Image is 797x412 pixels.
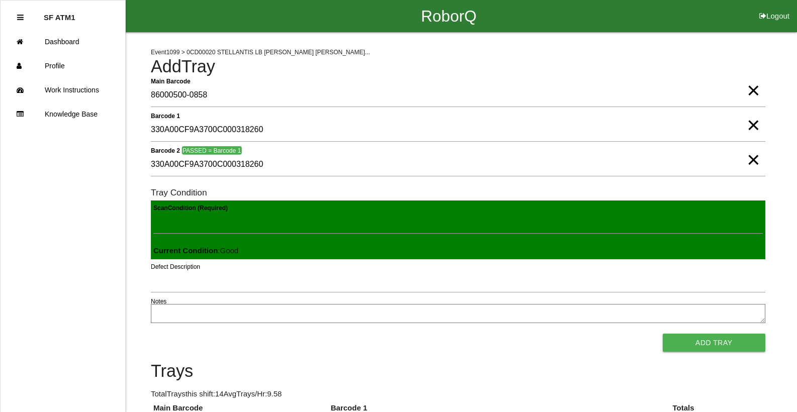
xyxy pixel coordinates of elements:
p: SF ATM1 [44,6,75,22]
span: Clear Input [747,140,760,160]
b: Scan Condition (Required) [153,204,228,212]
input: Required [151,84,765,107]
h6: Tray Condition [151,188,765,197]
a: Dashboard [1,30,125,54]
span: Event 1099 > 0CD00020 STELLANTIS LB [PERSON_NAME] [PERSON_NAME]... [151,49,370,56]
b: Barcode 1 [151,112,180,119]
span: PASSED = Barcode 1 [182,146,241,155]
a: Work Instructions [1,78,125,102]
b: Barcode 2 [151,147,180,154]
label: Notes [151,297,166,306]
label: Defect Description [151,262,200,271]
span: : Good [153,246,238,255]
span: Clear Input [747,105,760,125]
a: Profile [1,54,125,78]
b: Main Barcode [151,77,191,84]
h4: Trays [151,362,765,381]
div: Close [17,6,24,30]
span: Clear Input [747,70,760,90]
b: Current Condition [153,246,218,255]
p: Total Trays this shift: 14 Avg Trays /Hr: 9.58 [151,388,765,400]
a: Knowledge Base [1,102,125,126]
h4: Add Tray [151,57,765,76]
button: Add Tray [663,334,765,352]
